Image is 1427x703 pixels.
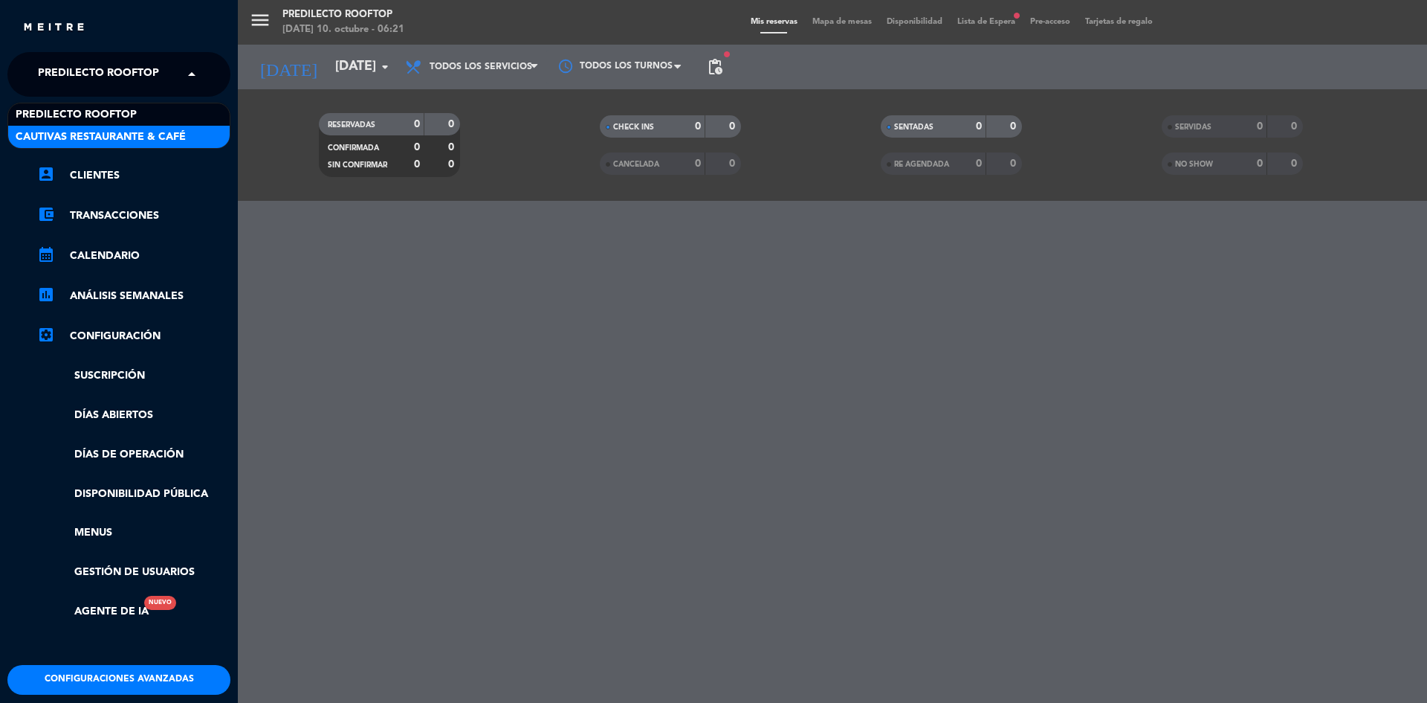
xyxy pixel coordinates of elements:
[37,286,55,304] i: assessment
[144,596,176,610] div: Nuevo
[37,287,230,305] a: assessmentANÁLISIS SEMANALES
[37,407,230,424] a: Días abiertos
[16,129,186,146] span: Cautivas Restaurante & Café
[37,326,55,344] i: settings_applications
[37,446,230,463] a: Días de Operación
[37,247,230,265] a: calendar_monthCalendario
[37,165,55,183] i: account_box
[7,665,230,695] button: Configuraciones avanzadas
[37,167,230,184] a: account_boxClientes
[37,564,230,581] a: Gestión de usuarios
[37,245,55,263] i: calendar_month
[37,524,230,542] a: Menus
[37,367,230,385] a: Suscripción
[16,106,137,123] span: Predilecto Rooftop
[37,327,230,345] a: Configuración
[37,603,149,620] a: Agente de IANuevo
[37,205,55,223] i: account_balance_wallet
[37,486,230,503] a: Disponibilidad pública
[22,22,85,33] img: MEITRE
[37,207,230,225] a: account_balance_walletTransacciones
[38,59,159,90] span: Predilecto Rooftop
